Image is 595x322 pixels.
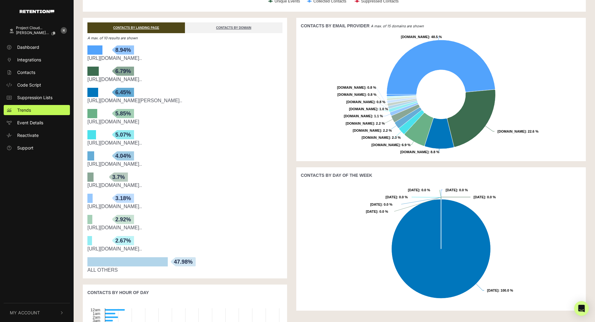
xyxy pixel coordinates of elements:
strong: CONTACTS BY DAY OF THE WEEK [301,173,372,178]
span: 3.18% [112,194,134,203]
span: [PERSON_NAME].jia+project... [16,31,49,35]
text: : 2.2 % [346,122,385,125]
text: : 0.0 % [366,210,388,213]
tspan: [DOMAIN_NAME] [497,130,526,133]
tspan: [DATE] [386,195,397,199]
span: 2.92% [112,215,134,224]
a: [URL][DOMAIN_NAME].. [87,183,142,188]
span: 5.85% [112,109,134,118]
text: : 6.9 % [371,143,410,147]
tspan: [DOMAIN_NAME] [337,86,365,89]
strong: CONTACTS BY HOUR OF DAY [87,290,149,295]
a: Integrations [4,55,70,65]
tspan: [DOMAIN_NAME] [337,93,366,96]
text: : 0.0 % [446,188,468,192]
div: https://projectcloudshoes.com/products/benton-chunky-genuine-leather-clogs-for-women-memory-foam-... [87,97,282,104]
text: : 0.8 % [337,93,376,96]
div: https://projectcloudshoes.com/products/womens-suede-memory-foam-clogs [87,161,282,168]
tspan: [DATE] [446,188,457,192]
tspan: [DOMAIN_NAME] [400,150,428,154]
span: Trends [17,107,31,113]
tspan: [DATE] [370,203,382,206]
text: : 2.3 % [362,136,401,139]
text: : 0.8 % [337,86,376,89]
a: Trends [4,105,70,115]
text: : 8.8 % [400,150,439,154]
a: [URL][DOMAIN_NAME].. [87,56,142,61]
text: : 0.8 % [346,100,385,104]
div: https://projectcloudshoes.com/products/suede-mules-memory-foam [87,224,282,231]
div: Open Intercom Messenger [574,301,589,316]
div: Project Cloud... [16,26,60,30]
a: Support [4,143,70,153]
tspan: [DOMAIN_NAME] [362,136,390,139]
tspan: [DOMAIN_NAME] [346,122,374,125]
a: Contacts [4,67,70,77]
span: Support [17,145,33,151]
a: Reactivate [4,130,70,140]
span: 4.04% [112,151,134,161]
div: https://projectcloudshoes.com/products/project-cloud-genuine-leather-platform-sandals-women-anti-... [87,203,282,210]
img: Retention.com [20,10,54,13]
tspan: [DATE] [408,188,419,192]
tspan: [DATE] [366,210,377,213]
a: [URL][DOMAIN_NAME].. [87,225,142,230]
em: A max. of 15 domains are shown [371,24,424,28]
text: : 48.5 % [401,35,442,39]
span: 47.98% [171,257,196,266]
div: https://projectcloudshoes.com/products/project-cloud-clogs-for-women-memory-foam-womens-mules-clo... [87,182,282,189]
span: Contacts [17,69,35,76]
text: : 22.6 % [497,130,539,133]
text: : 0.0 % [408,188,430,192]
tspan: [DATE] [487,289,498,292]
a: [URL][DOMAIN_NAME][PERSON_NAME].. [87,98,182,103]
a: [URL][DOMAIN_NAME].. [87,161,142,167]
a: [URL][DOMAIN_NAME].. [87,204,142,209]
span: Event Details [17,119,43,126]
tspan: [DATE] [474,195,485,199]
a: [URL][DOMAIN_NAME].. [87,77,142,82]
a: CONTACTS BY DOMAIN [185,22,282,33]
span: 5.07% [112,130,134,139]
a: [URL][DOMAIN_NAME].. [87,140,142,145]
tspan: [DOMAIN_NAME] [401,35,429,39]
a: Project Cloud... [PERSON_NAME].jia+project... [4,23,58,40]
a: Code Script [4,80,70,90]
tspan: [DOMAIN_NAME] [353,129,381,132]
text: 2am [93,315,100,320]
div: https://projectcloudshoes.com/collections/womens-collection-project-cloud [87,245,282,253]
span: 8.94% [112,45,134,55]
a: Suppression Lists [4,92,70,103]
a: CONTACTS BY LANDING PAGE [87,22,185,33]
span: Code Script [17,82,41,88]
div: https://projectcloudshoes.com/ [87,118,282,126]
button: My Account [4,303,70,322]
tspan: [DOMAIN_NAME] [349,107,377,111]
a: Event Details [4,118,70,128]
span: Dashboard [17,44,39,50]
span: Reactivate [17,132,39,138]
text: : 1.1 % [344,114,383,118]
text: : 2.2 % [353,129,392,132]
text: 1am [93,311,100,316]
text: : 0.0 % [386,195,408,199]
span: My Account [10,309,40,316]
span: 6.45% [112,88,134,97]
tspan: [DOMAIN_NAME] [346,100,374,104]
text: 12am [90,308,100,312]
span: Integrations [17,56,41,63]
div: https://projectcloudshoes.com/products/project-cloud-genuine-suede-womens-clogs-memory-foam-arch-... [87,139,282,147]
strong: CONTACTS BY EMAIL PROVIDER [301,23,370,28]
span: Suppression Lists [17,94,52,101]
span: 2.67% [112,236,134,245]
text: : 1.0 % [349,107,388,111]
div: ALL OTHERS [87,266,282,274]
div: https://projectcloudshoes.com/products/100-genuine-full-grain-leather-memory-foam-slippers-for-me... [87,55,282,62]
text: : 100.0 % [487,289,513,292]
text: : 0.0 % [370,203,393,206]
span: 3.7% [109,173,128,182]
a: [URL][DOMAIN_NAME].. [87,246,142,251]
tspan: [DOMAIN_NAME] [344,114,372,118]
div: https://projectcloudshoes.com/products/project-cloud-women-s-genuine-suede-footbed-clogs-for-wome... [87,76,282,83]
tspan: [DOMAIN_NAME] [371,143,400,147]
